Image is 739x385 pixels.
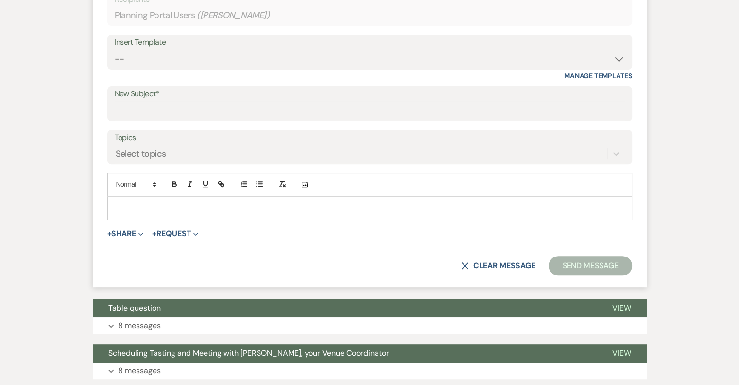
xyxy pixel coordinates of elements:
button: 8 messages [93,363,647,379]
button: Send Message [549,256,632,275]
a: Manage Templates [564,72,632,80]
button: Table question [93,299,597,317]
div: Planning Portal Users [115,6,625,25]
label: Topics [115,131,625,145]
div: Insert Template [115,36,625,50]
button: Scheduling Tasting and Meeting with [PERSON_NAME], your Venue Coordinator [93,344,597,363]
button: View [597,299,647,317]
span: + [107,230,112,238]
label: New Subject* [115,87,625,101]
span: Table question [108,303,161,313]
span: ( [PERSON_NAME] ) [197,9,270,22]
p: 8 messages [118,365,161,377]
button: Share [107,230,144,238]
div: Select topics [116,147,166,161]
button: Request [152,230,198,238]
button: 8 messages [93,317,647,334]
span: Scheduling Tasting and Meeting with [PERSON_NAME], your Venue Coordinator [108,348,389,358]
button: View [597,344,647,363]
p: 8 messages [118,319,161,332]
span: View [612,348,631,358]
span: + [152,230,156,238]
button: Clear message [461,262,535,270]
span: View [612,303,631,313]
